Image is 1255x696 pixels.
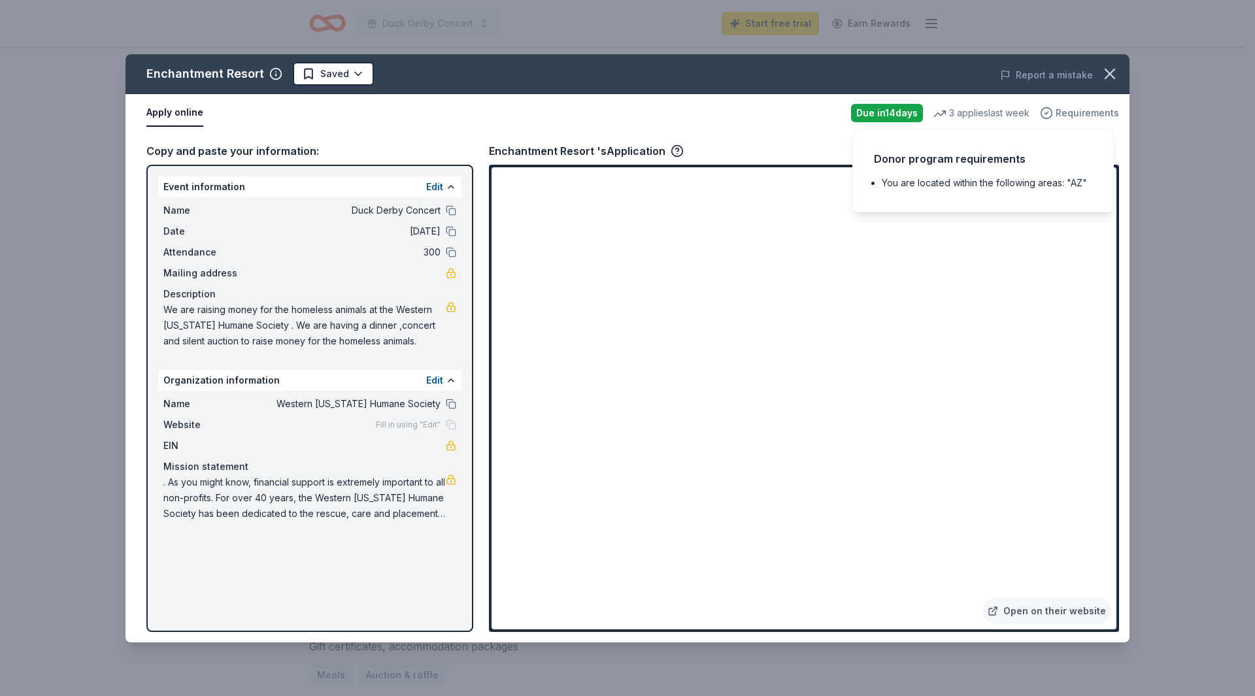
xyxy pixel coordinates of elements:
span: Fill in using "Edit" [376,420,441,430]
span: Name [163,203,251,218]
li: You are located within the following areas: "AZ" [882,175,1092,191]
a: Open on their website [982,598,1111,624]
span: Name [163,396,251,412]
span: 300 [251,244,441,260]
span: Date [163,224,251,239]
span: Saved [320,66,349,82]
div: Enchantment Resort 's Application [489,142,684,159]
span: We are raising money for the homeless animals at the Western [US_STATE] Humane Society . We are h... [163,302,446,349]
span: Website [163,417,251,433]
button: Report a mistake [1000,67,1093,83]
div: Copy and paste your information: [146,142,473,159]
button: Saved [293,62,374,86]
div: Donor program requirements [874,150,1092,167]
button: Edit [426,373,443,388]
span: EIN [163,438,251,454]
button: Edit [426,179,443,195]
span: Attendance [163,244,251,260]
span: Requirements [1056,105,1119,121]
span: . As you might know, financial support is extremely important to all non-profits. For over 40 yea... [163,474,446,522]
div: 3 applies last week [933,105,1029,121]
div: Event information [158,176,461,197]
span: [DATE] [251,224,441,239]
div: Mission statement [163,459,456,474]
span: Mailing address [163,265,251,281]
button: Requirements [1040,105,1119,121]
div: Organization information [158,370,461,391]
div: Description [163,286,456,302]
div: Enchantment Resort [146,63,264,84]
span: Duck Derby Concert [251,203,441,218]
div: Due in 14 days [851,104,923,122]
span: Western [US_STATE] Humane Society [251,396,441,412]
button: Apply online [146,99,203,127]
